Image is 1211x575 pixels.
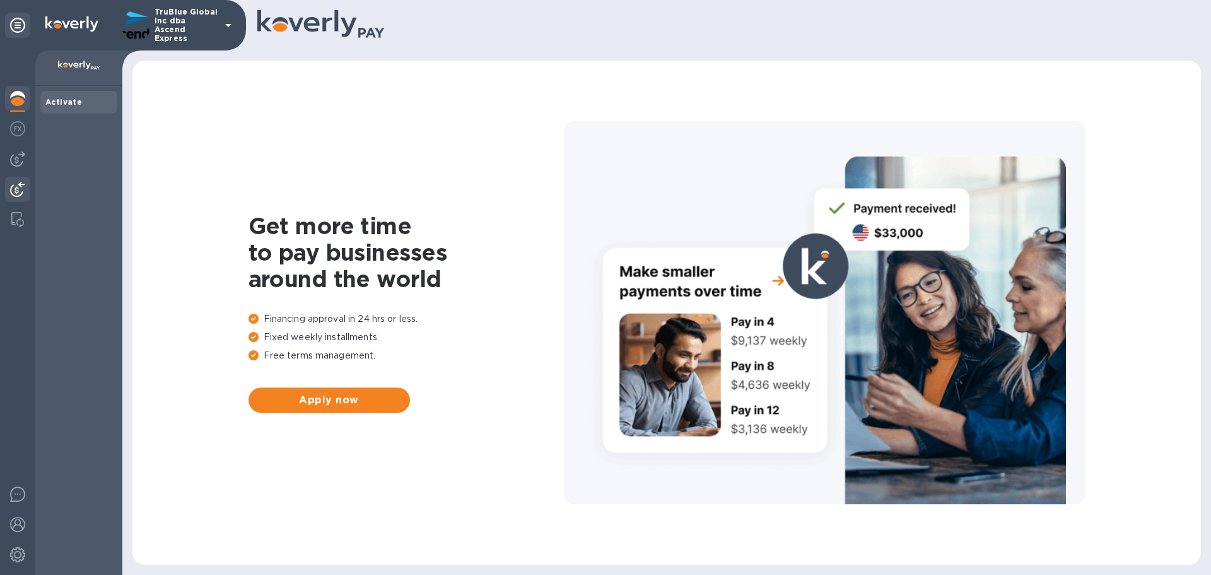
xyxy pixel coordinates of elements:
img: Foreign exchange [10,121,25,136]
div: Unpin categories [5,13,30,38]
h1: Get more time to pay businesses around the world [249,213,564,292]
p: Financing approval in 24 hrs or less. [249,312,564,326]
b: Activate [45,97,82,107]
img: Logo [45,16,98,32]
p: Fixed weekly installments. [249,331,564,344]
p: Free terms management. [249,349,564,362]
p: TruBlue Global Inc dba Ascend Express [155,8,218,43]
span: Apply now [259,393,400,408]
button: Apply now [249,388,410,413]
